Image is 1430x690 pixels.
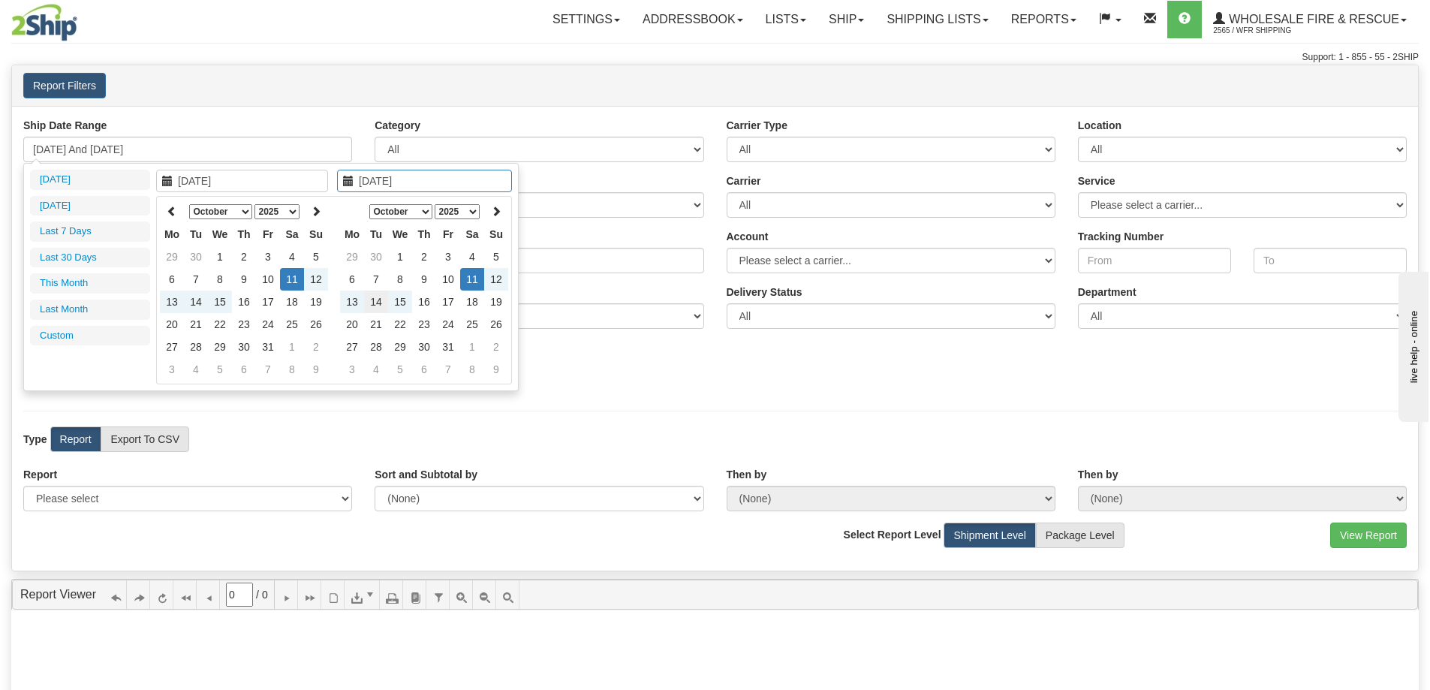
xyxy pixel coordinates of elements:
[436,358,460,381] td: 7
[184,268,208,291] td: 7
[30,273,150,294] li: This Month
[1000,1,1088,38] a: Reports
[340,291,364,313] td: 13
[11,4,77,41] img: logo2565.jpg
[460,291,484,313] td: 18
[412,336,436,358] td: 30
[727,173,761,188] label: Carrier
[262,587,268,602] span: 0
[412,291,436,313] td: 16
[232,223,256,246] th: Th
[304,291,328,313] td: 19
[101,426,189,452] label: Export To CSV
[460,336,484,358] td: 1
[208,291,232,313] td: 15
[484,313,508,336] td: 26
[1078,248,1231,273] input: From
[484,336,508,358] td: 2
[256,313,280,336] td: 24
[844,527,941,542] label: Select Report Level
[944,523,1036,548] label: Shipment Level
[727,467,767,482] label: Then by
[436,336,460,358] td: 31
[1078,173,1115,188] label: Service
[727,118,787,133] label: Carrier Type
[256,336,280,358] td: 31
[30,248,150,268] li: Last 30 Days
[364,223,388,246] th: Tu
[1078,285,1136,300] label: Department
[184,291,208,313] td: 14
[280,313,304,336] td: 25
[412,246,436,268] td: 2
[340,313,364,336] td: 20
[388,291,412,313] td: 15
[340,268,364,291] td: 6
[30,196,150,216] li: [DATE]
[1078,467,1118,482] label: Then by
[304,268,328,291] td: 12
[364,336,388,358] td: 28
[30,300,150,320] li: Last Month
[208,268,232,291] td: 8
[1254,248,1407,273] input: To
[340,358,364,381] td: 3
[436,313,460,336] td: 24
[484,268,508,291] td: 12
[208,358,232,381] td: 5
[1225,13,1399,26] span: WHOLESALE FIRE & RESCUE
[160,291,184,313] td: 13
[256,358,280,381] td: 7
[208,313,232,336] td: 22
[256,246,280,268] td: 3
[364,246,388,268] td: 30
[232,358,256,381] td: 6
[160,223,184,246] th: Mo
[340,223,364,246] th: Mo
[256,587,259,602] span: /
[460,246,484,268] td: 4
[256,268,280,291] td: 10
[460,223,484,246] th: Sa
[484,223,508,246] th: Su
[30,221,150,242] li: Last 7 Days
[304,223,328,246] th: Su
[30,170,150,190] li: [DATE]
[11,13,139,24] div: live help - online
[160,336,184,358] td: 27
[484,291,508,313] td: 19
[184,246,208,268] td: 30
[1213,23,1326,38] span: 2565 / WFR Shipping
[184,358,208,381] td: 4
[304,336,328,358] td: 2
[184,223,208,246] th: Tu
[436,246,460,268] td: 3
[364,268,388,291] td: 7
[280,291,304,313] td: 18
[631,1,754,38] a: Addressbook
[304,358,328,381] td: 9
[364,313,388,336] td: 21
[232,268,256,291] td: 9
[460,313,484,336] td: 25
[412,358,436,381] td: 6
[280,246,304,268] td: 4
[727,229,769,244] label: Account
[388,246,412,268] td: 1
[460,268,484,291] td: 11
[160,268,184,291] td: 6
[23,73,106,98] button: Report Filters
[280,358,304,381] td: 8
[364,358,388,381] td: 4
[541,1,631,38] a: Settings
[160,313,184,336] td: 20
[460,358,484,381] td: 8
[23,432,47,447] label: Type
[388,313,412,336] td: 22
[160,358,184,381] td: 3
[375,467,477,482] label: Sort and Subtotal by
[436,268,460,291] td: 10
[1202,1,1418,38] a: WHOLESALE FIRE & RESCUE 2565 / WFR Shipping
[280,268,304,291] td: 11
[232,291,256,313] td: 16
